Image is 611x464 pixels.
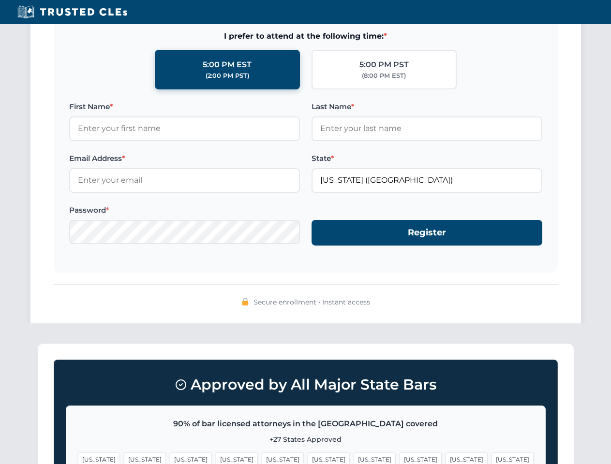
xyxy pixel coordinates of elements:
[69,204,300,216] label: Password
[362,71,406,81] div: (8:00 PM EST)
[78,418,534,430] p: 90% of bar licensed attorneys in the [GEOGRAPHIC_DATA] covered
[203,58,252,71] div: 5:00 PM EST
[66,372,546,398] h3: Approved by All Major State Bars
[69,153,300,164] label: Email Address
[241,298,249,305] img: 🔒
[69,101,300,113] label: First Name
[69,30,542,43] span: I prefer to attend at the following time:
[312,116,542,141] input: Enter your last name
[312,101,542,113] label: Last Name
[69,168,300,192] input: Enter your email
[15,5,130,19] img: Trusted CLEs
[206,71,249,81] div: (2:00 PM PST)
[69,116,300,141] input: Enter your first name
[253,297,370,307] span: Secure enrollment • Instant access
[312,168,542,192] input: Florida (FL)
[359,58,409,71] div: 5:00 PM PST
[312,220,542,246] button: Register
[312,153,542,164] label: State
[78,434,534,445] p: +27 States Approved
